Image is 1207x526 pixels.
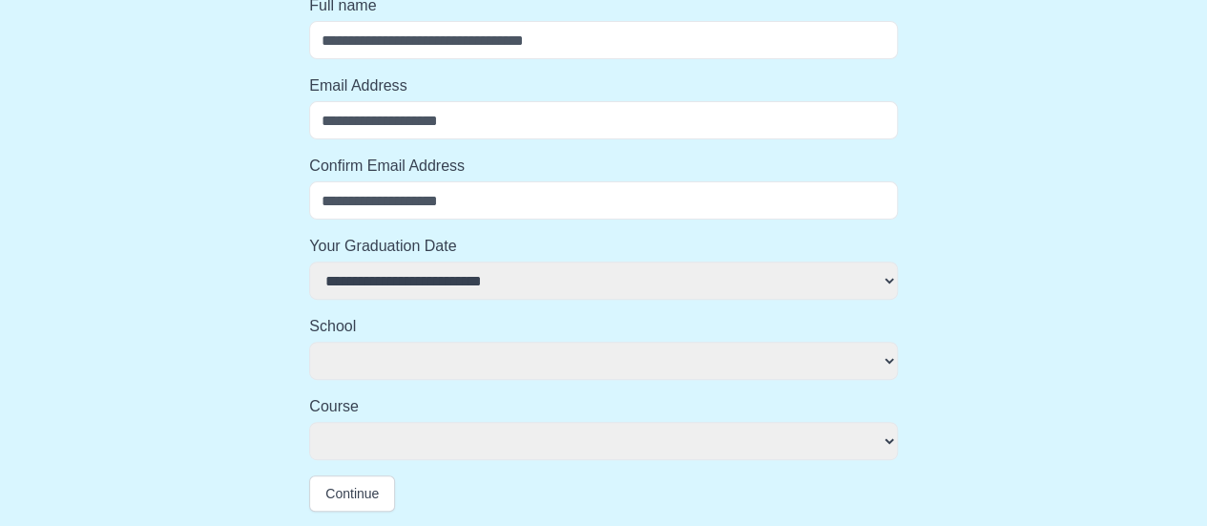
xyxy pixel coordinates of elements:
[309,395,898,418] label: Course
[309,155,898,178] label: Confirm Email Address
[309,475,395,512] button: Continue
[309,315,898,338] label: School
[309,235,898,258] label: Your Graduation Date
[309,74,898,97] label: Email Address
